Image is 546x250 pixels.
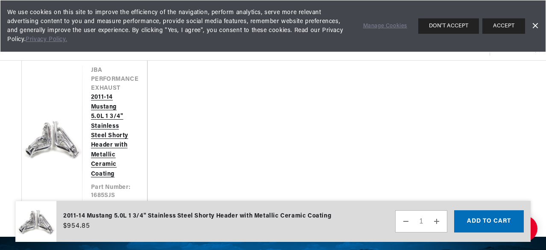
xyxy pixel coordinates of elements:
[363,22,407,31] a: Manage Cookies
[63,221,90,231] span: $954.85
[7,8,351,44] span: We use cookies on this site to improve the efficiency of the navigation, perform analytics, serve...
[91,93,130,179] a: 2011-14 Mustang 5.0L 1 3/4" Stainless Steel Shorty Header with Metallic Ceramic Coating
[418,18,479,34] button: DON'T ACCEPT
[454,210,524,232] button: Add to cart
[26,36,67,43] a: Privacy Policy.
[21,57,525,221] ul: Slider
[63,212,331,221] div: 2011-14 Mustang 5.0L 1 3/4" Stainless Steel Shorty Header with Metallic Ceramic Coating
[528,20,541,32] a: Dismiss Banner
[482,18,525,34] button: ACCEPT
[15,201,56,242] img: 2011-14 Mustang 5.0L 1 3/4" Stainless Steel Shorty Header with Metallic Ceramic Coating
